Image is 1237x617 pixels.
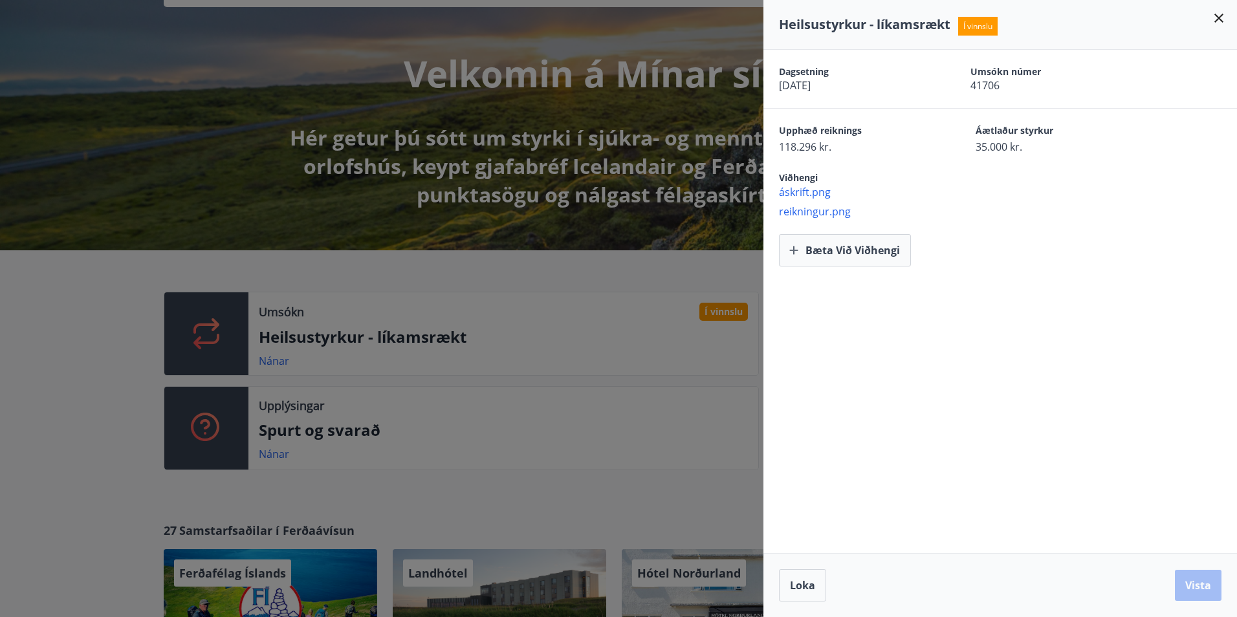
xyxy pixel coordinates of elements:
[779,234,911,266] button: Bæta við viðhengi
[779,185,1237,199] span: áskrift.png
[958,17,998,36] span: Í vinnslu
[779,124,930,140] span: Upphæð reiknings
[970,65,1117,78] span: Umsókn númer
[779,171,818,184] span: Viðhengi
[779,140,930,154] span: 118.296 kr.
[970,78,1117,92] span: 41706
[779,204,1237,219] span: reikningur.png
[790,578,815,592] span: Loka
[976,140,1127,154] span: 35.000 kr.
[779,78,925,92] span: [DATE]
[779,16,950,33] span: Heilsustyrkur - líkamsrækt
[779,569,826,601] button: Loka
[976,124,1127,140] span: Áætlaður styrkur
[779,65,925,78] span: Dagsetning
